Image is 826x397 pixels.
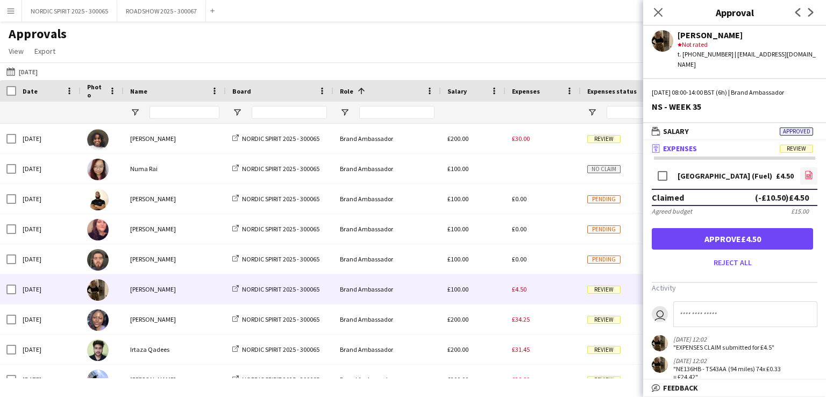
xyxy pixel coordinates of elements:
a: View [4,44,28,58]
mat-expansion-panel-header: ExpensesReview [643,140,826,157]
div: [DATE] [16,274,81,304]
span: Approved [780,127,813,136]
div: [DATE] 12:02 [673,335,774,343]
span: NORDIC SPIRIT 2025 - 300065 [242,134,319,143]
div: £15.00 [791,207,809,215]
span: Date [23,87,38,95]
span: NORDIC SPIRIT 2025 - 300065 [242,195,319,203]
div: [DATE] 12:02 [673,357,784,365]
div: [DATE] [16,304,81,334]
span: NORDIC SPIRIT 2025 - 300065 [242,225,319,233]
div: [DATE] [16,365,81,394]
img: Numa Rai [87,159,109,180]
span: Pending [587,256,621,264]
span: NORDIC SPIRIT 2025 - 300065 [242,165,319,173]
div: [PERSON_NAME] [124,214,226,244]
span: £200.00 [447,134,468,143]
span: Review [587,316,621,324]
button: Approve£4.50 [652,228,813,250]
div: Numa Rai [124,154,226,183]
span: Review [587,286,621,294]
div: [PERSON_NAME] [124,304,226,334]
span: £0.00 [512,255,526,263]
button: NORDIC SPIRIT 2025 - 300065 [22,1,117,22]
span: Name [130,87,147,95]
div: [PERSON_NAME] [124,365,226,394]
app-user-avatar: Grace Stewart [652,357,668,373]
span: Pending [587,225,621,233]
span: Feedback [663,383,698,393]
a: NORDIC SPIRIT 2025 - 300065 [232,134,319,143]
span: Expenses [663,144,697,153]
div: Brand Ambassador [333,244,441,274]
span: NORDIC SPIRIT 2025 - 300065 [242,345,319,353]
img: Kyle Eveling [87,370,109,391]
div: Irtaza Qadees [124,335,226,364]
a: NORDIC SPIRIT 2025 - 300065 [232,375,319,384]
span: £100.00 [447,165,468,173]
div: Brand Ambassador [333,365,441,394]
button: ROADSHOW 2025 - 300067 [117,1,206,22]
div: [PERSON_NAME] [124,244,226,274]
mat-expansion-panel-header: SalaryApproved [643,123,826,139]
span: View [9,46,24,56]
div: [GEOGRAPHIC_DATA] (Fuel) [678,172,772,180]
a: Export [30,44,60,58]
span: £200.00 [447,375,468,384]
span: £100.00 [447,225,468,233]
a: NORDIC SPIRIT 2025 - 300065 [232,345,319,353]
span: Review [780,145,813,153]
a: NORDIC SPIRIT 2025 - 300065 [232,195,319,203]
img: Mitul Hossian [87,189,109,210]
span: NORDIC SPIRIT 2025 - 300065 [242,375,319,384]
app-user-avatar: Grace Stewart [652,335,668,351]
span: Role [340,87,353,95]
div: [DATE] 08:00-14:00 BST (6h) | Brand Ambassador [652,88,817,97]
div: Brand Ambassador [333,154,441,183]
h3: Approval [643,5,826,19]
div: [PERSON_NAME] [124,184,226,214]
div: [PERSON_NAME] [678,30,817,40]
span: NORDIC SPIRIT 2025 - 300065 [242,315,319,323]
span: Expenses status [587,87,637,95]
a: NORDIC SPIRIT 2025 - 300065 [232,315,319,323]
span: Pending [587,195,621,203]
a: NORDIC SPIRIT 2025 - 300065 [232,255,319,263]
span: Salary [663,126,689,136]
input: Expenses status Filter Input [607,106,650,119]
span: £100.00 [447,195,468,203]
div: [DATE] [16,124,81,153]
span: No claim [587,165,621,173]
div: [DATE] [16,335,81,364]
img: Semhal Abebe [87,129,109,150]
a: NORDIC SPIRIT 2025 - 300065 [232,165,319,173]
span: Expenses [512,87,540,95]
div: [PERSON_NAME] [124,274,226,304]
div: [DATE] [16,154,81,183]
span: £34.25 [512,315,530,323]
span: £200.00 [447,345,468,353]
span: Board [232,87,251,95]
span: £200.00 [447,315,468,323]
span: £100.00 [447,255,468,263]
button: Open Filter Menu [340,108,350,117]
div: [DATE] [16,184,81,214]
div: "NE136HB - TS43AA (94 miles) 74x £0.33 = £24.42" [673,365,784,381]
div: Brand Ambassador [333,184,441,214]
mat-expansion-panel-header: Feedback [643,380,826,396]
div: NS - WEEK 35 [652,102,817,111]
div: Brand Ambassador [333,274,441,304]
div: [PERSON_NAME] [124,124,226,153]
span: £100.00 [447,285,468,293]
div: £4.50 [776,172,794,180]
span: £0.00 [512,195,526,203]
span: NORDIC SPIRIT 2025 - 300065 [242,255,319,263]
button: Open Filter Menu [587,108,597,117]
img: mina dilella [87,219,109,240]
a: NORDIC SPIRIT 2025 - 300065 [232,285,319,293]
img: Grace Stewart [87,279,109,301]
a: NORDIC SPIRIT 2025 - 300065 [232,225,319,233]
span: £0.00 [512,225,526,233]
div: Not rated [678,40,817,49]
div: Agreed budget [652,207,692,215]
